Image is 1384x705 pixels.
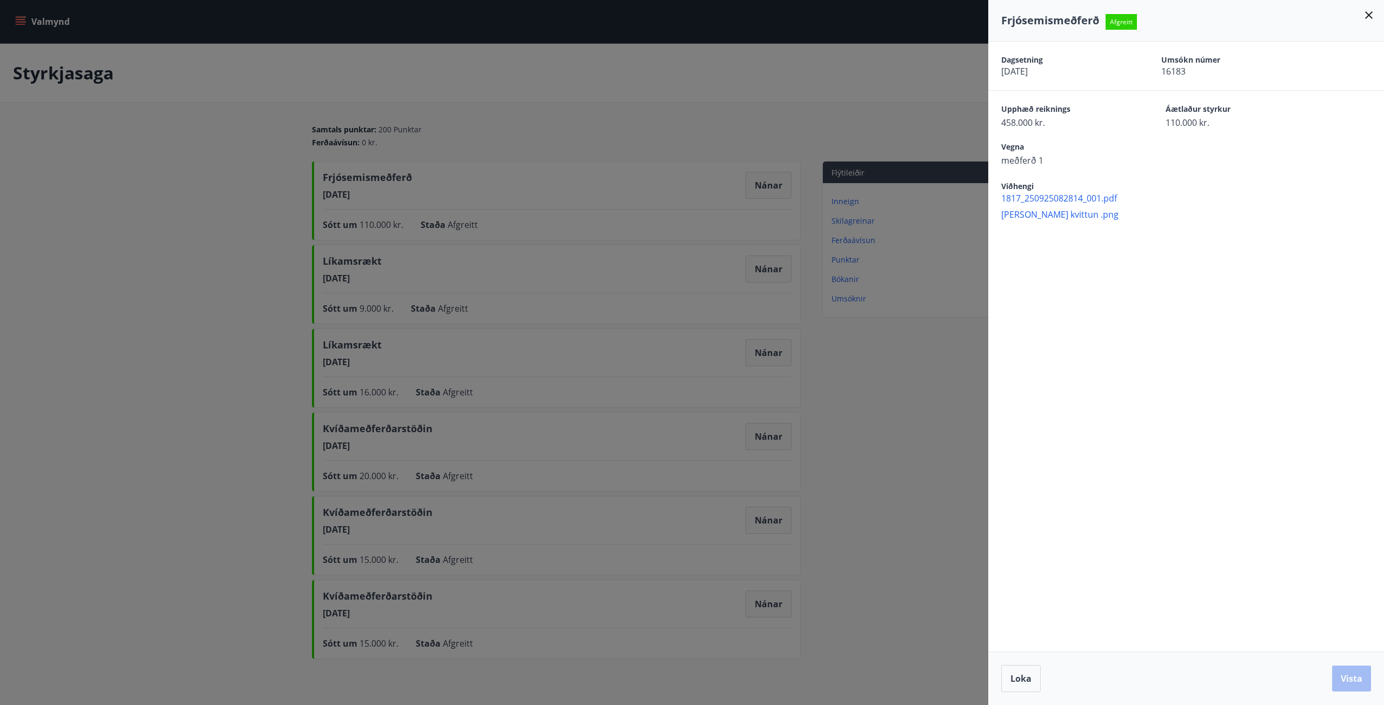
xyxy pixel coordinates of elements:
span: Upphæð reiknings [1001,104,1128,117]
span: 16183 [1161,65,1283,77]
span: Frjósemismeðferð [1001,13,1099,28]
span: meðferð 1 [1001,155,1128,166]
span: 1817_250925082814_001.pdf [1001,192,1384,204]
span: Umsókn númer [1161,55,1283,65]
span: [DATE] [1001,65,1123,77]
span: Áætlaður styrkur [1166,104,1292,117]
span: Vegna [1001,142,1128,155]
span: Loka [1010,673,1032,684]
span: Viðhengi [1001,181,1034,191]
span: Afgreitt [1106,14,1137,30]
span: [PERSON_NAME] kvittun .png [1001,209,1384,220]
span: Dagsetning [1001,55,1123,65]
span: 458.000 kr. [1001,117,1128,129]
span: 110.000 kr. [1166,117,1292,129]
button: Loka [1001,665,1041,692]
